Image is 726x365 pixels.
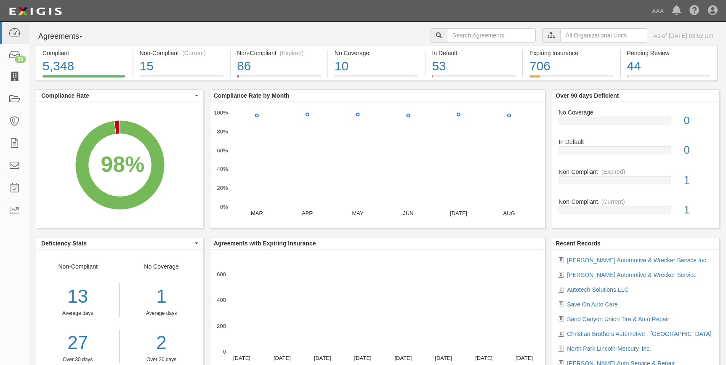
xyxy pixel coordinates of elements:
div: Non-Compliant [552,168,719,176]
div: In Default [552,138,719,146]
b: Compliance Rate by Month [214,92,290,99]
div: 98% [101,149,145,180]
div: Non-Compliant (Expired) [237,49,321,57]
button: Compliance Rate [36,90,203,101]
div: 13 [36,283,119,310]
a: No Coverage0 [558,108,713,138]
a: [PERSON_NAME] Automotive & Wrecker Service Inc [567,257,706,264]
a: Sand Canyon Union Tire & Auto Repair [567,316,669,322]
a: Non-Compliant(Current)15 [133,75,230,82]
text: [DATE] [435,355,452,361]
div: No Coverage [335,49,419,57]
button: Deficiency Stats [36,237,203,249]
svg: A chart. [36,102,203,228]
div: Expiring Insurance [529,49,614,57]
div: 53 [432,57,516,75]
input: All Organizational Units [560,28,647,43]
text: [DATE] [314,355,331,361]
div: No Coverage [120,262,203,363]
a: Christian Brothers Automotive - [GEOGRAPHIC_DATA] [567,330,711,337]
a: 2 [126,330,197,356]
text: 20% [217,185,228,191]
div: 10 [335,57,419,75]
a: Non-Compliant(Expired)1 [558,168,713,197]
b: Over 90 days Deficient [556,92,619,99]
text: [DATE] [516,355,533,361]
text: 600 [217,271,226,277]
div: Non-Compliant (Current) [140,49,224,57]
a: Expiring Insurance706 [523,75,620,82]
div: 1 [126,283,197,310]
div: (Current) [182,49,206,57]
span: Compliance Rate [41,91,193,100]
text: 100% [214,109,228,116]
a: Compliant5,348 [36,75,133,82]
text: 80% [217,128,228,135]
a: North Park Lincoln-Mercury, Inc. [567,345,651,352]
div: (Current) [601,197,625,206]
div: Non-Compliant [552,197,719,206]
div: 58 [15,56,26,63]
b: Agreements with Expiring Insurance [214,240,316,247]
text: [DATE] [354,355,371,361]
div: Compliant [43,49,126,57]
a: AAA [648,3,668,19]
text: APR [302,210,313,216]
div: Over 30 days [126,356,197,363]
text: 0% [220,204,228,210]
span: Deficiency Stats [41,239,193,248]
text: MAR [251,210,263,216]
div: In Default [432,49,516,57]
a: 27 [36,330,119,356]
svg: A chart. [210,102,545,228]
div: 0 [678,143,719,158]
text: 60% [217,147,228,153]
button: Agreements [36,28,99,45]
a: Save On Auto Care [567,301,618,308]
text: JUN [403,210,413,216]
img: logo-5460c22ac91f19d4615b14bd174203de0afe785f0fc80cf4dbbc73dc1793850b.png [6,4,64,19]
i: Help Center - Complianz [689,6,699,16]
input: Search Agreements [447,28,536,43]
div: 1 [678,173,719,188]
text: AUG [503,210,515,216]
text: [DATE] [233,355,250,361]
text: 0 [223,349,226,355]
div: Over 30 days [36,356,119,363]
b: Recent Records [556,240,601,247]
a: Non-Compliant(Expired)86 [231,75,327,82]
text: 40% [217,166,228,172]
a: Autotech Solutions LLC [567,286,628,293]
div: 706 [529,57,614,75]
text: MAY [352,210,364,216]
a: No Coverage10 [328,75,425,82]
text: 400 [217,297,226,303]
div: 86 [237,57,321,75]
a: [PERSON_NAME] Automotive & Wrecker Service [567,272,697,278]
div: 1 [678,202,719,218]
div: (Expired) [280,49,304,57]
div: Non-Compliant [36,262,120,363]
div: Pending Review [627,49,711,57]
div: As of [DATE] 03:52 pm [654,32,713,40]
div: 44 [627,57,711,75]
text: 200 [217,322,226,329]
div: Average days [126,310,197,317]
text: [DATE] [394,355,412,361]
div: No Coverage [552,108,719,117]
div: (Expired) [601,168,625,176]
div: 5,348 [43,57,126,75]
div: Average days [36,310,119,317]
a: Pending Review44 [621,75,718,82]
text: [DATE] [274,355,291,361]
div: 15 [140,57,224,75]
text: [DATE] [450,210,467,216]
text: [DATE] [475,355,492,361]
div: 0 [678,113,719,128]
a: In Default0 [558,138,713,168]
a: Non-Compliant(Current)1 [558,197,713,221]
